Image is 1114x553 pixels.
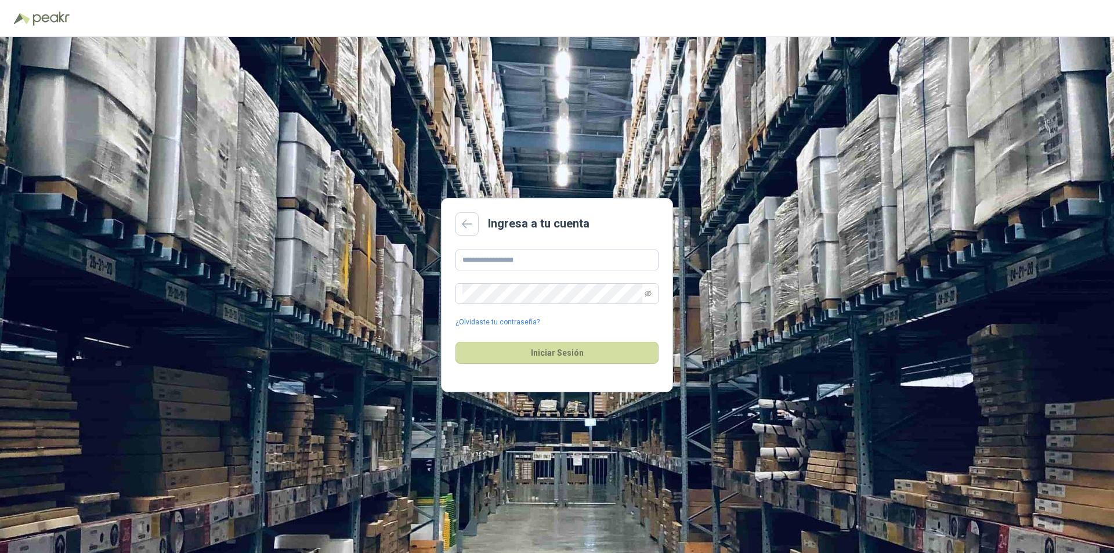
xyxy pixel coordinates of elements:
h2: Ingresa a tu cuenta [488,215,589,233]
a: ¿Olvidaste tu contraseña? [455,317,540,328]
img: Peakr [32,12,70,26]
img: Logo [14,13,30,24]
button: Iniciar Sesión [455,342,659,364]
span: eye-invisible [645,290,652,297]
